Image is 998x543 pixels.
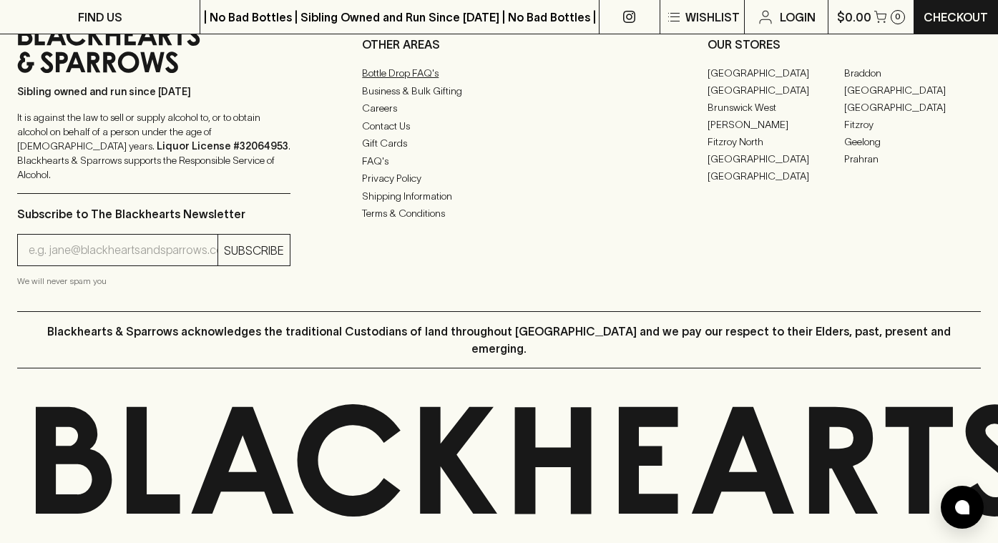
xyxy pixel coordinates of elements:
a: Gift Cards [362,135,635,152]
a: Fitzroy North [708,133,844,150]
p: Sibling owned and run since [DATE] [17,84,290,99]
a: Fitzroy [844,116,981,133]
p: Blackhearts & Sparrows acknowledges the traditional Custodians of land throughout [GEOGRAPHIC_DAT... [28,323,970,357]
p: OUR STORES [708,36,981,53]
a: [GEOGRAPHIC_DATA] [708,150,844,167]
a: Contact Us [362,117,635,134]
p: FIND US [78,9,122,26]
p: OTHER AREAS [362,36,635,53]
a: Shipping Information [362,187,635,205]
p: Login [780,9,816,26]
p: 0 [895,13,901,21]
button: SUBSCRIBE [218,235,290,265]
a: FAQ's [362,152,635,170]
p: Subscribe to The Blackhearts Newsletter [17,205,290,222]
p: Checkout [924,9,988,26]
a: Braddon [844,64,981,82]
a: [GEOGRAPHIC_DATA] [844,99,981,116]
a: [GEOGRAPHIC_DATA] [708,64,844,82]
a: [GEOGRAPHIC_DATA] [708,82,844,99]
a: Privacy Policy [362,170,635,187]
a: Bottle Drop FAQ's [362,65,635,82]
p: We will never spam you [17,274,290,288]
p: It is against the law to sell or supply alcohol to, or to obtain alcohol on behalf of a person un... [17,110,290,182]
a: [GEOGRAPHIC_DATA] [708,167,844,185]
a: [GEOGRAPHIC_DATA] [844,82,981,99]
p: Wishlist [685,9,740,26]
a: Brunswick West [708,99,844,116]
a: Terms & Conditions [362,205,635,222]
a: Business & Bulk Gifting [362,82,635,99]
img: bubble-icon [955,500,969,514]
a: [PERSON_NAME] [708,116,844,133]
strong: Liquor License #32064953 [157,140,288,152]
a: Prahran [844,150,981,167]
p: SUBSCRIBE [224,242,284,259]
a: Careers [362,100,635,117]
a: Geelong [844,133,981,150]
input: e.g. jane@blackheartsandsparrows.com.au [29,239,217,262]
p: $0.00 [837,9,871,26]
